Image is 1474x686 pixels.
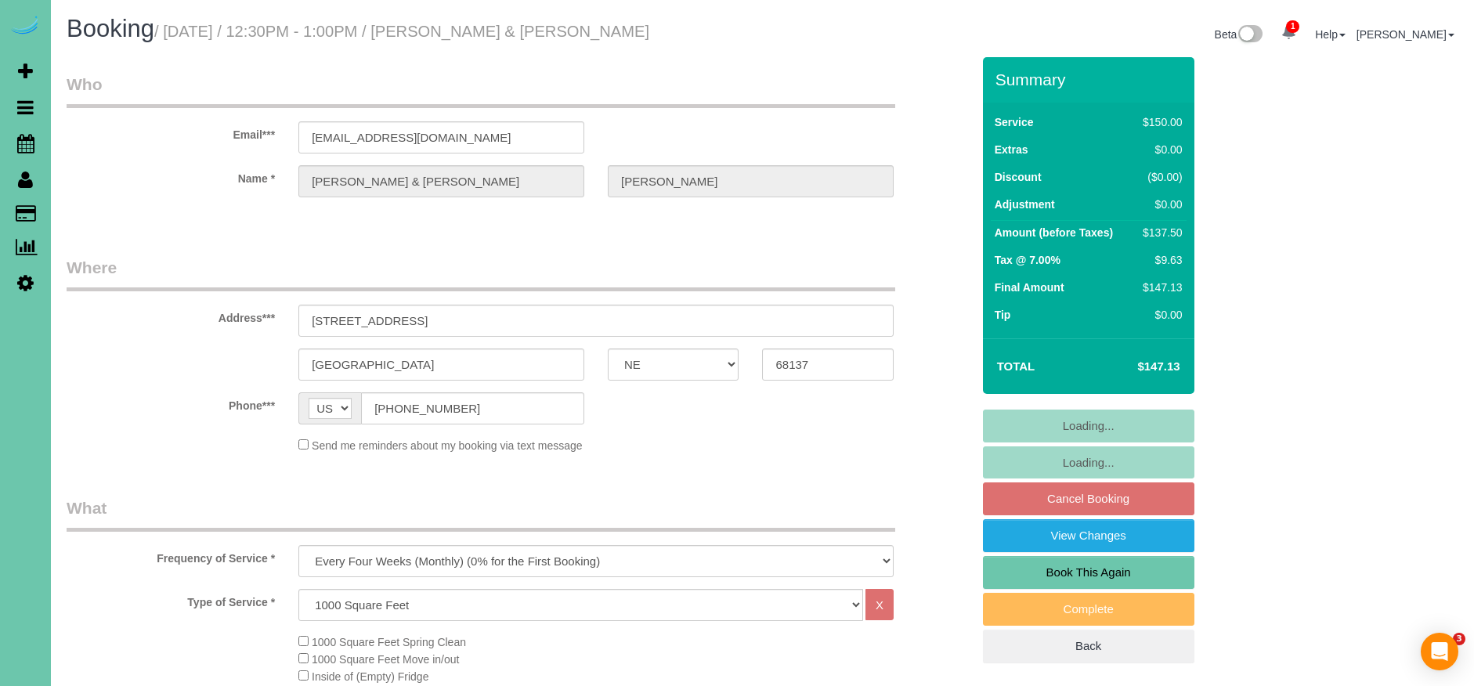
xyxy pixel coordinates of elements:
[995,169,1042,185] label: Discount
[1136,307,1182,323] div: $0.00
[983,519,1194,552] a: View Changes
[67,496,895,532] legend: What
[1357,28,1454,41] a: [PERSON_NAME]
[312,653,459,666] span: 1000 Square Feet Move in/out
[312,439,583,452] span: Send me reminders about my booking via text message
[1273,16,1304,50] a: 1
[1136,280,1182,295] div: $147.13
[1136,252,1182,268] div: $9.63
[1286,20,1299,33] span: 1
[67,256,895,291] legend: Where
[983,630,1194,663] a: Back
[55,165,287,186] label: Name *
[995,197,1055,212] label: Adjustment
[1421,633,1458,670] div: Open Intercom Messenger
[312,670,428,683] span: Inside of (Empty) Fridge
[312,636,466,648] span: 1000 Square Feet Spring Clean
[1136,225,1182,240] div: $137.50
[1136,197,1182,212] div: $0.00
[55,545,287,566] label: Frequency of Service *
[1215,28,1263,41] a: Beta
[995,307,1011,323] label: Tip
[997,359,1035,373] strong: Total
[995,70,1187,88] h3: Summary
[1453,633,1465,645] span: 3
[154,23,649,40] small: / [DATE] / 12:30PM - 1:00PM / [PERSON_NAME] & [PERSON_NAME]
[995,280,1064,295] label: Final Amount
[67,73,895,108] legend: Who
[55,589,287,610] label: Type of Service *
[995,252,1060,268] label: Tax @ 7.00%
[1237,25,1263,45] img: New interface
[67,15,154,42] span: Booking
[995,225,1113,240] label: Amount (before Taxes)
[1315,28,1346,41] a: Help
[9,16,41,38] img: Automaid Logo
[1136,142,1182,157] div: $0.00
[1090,360,1180,374] h4: $147.13
[1136,169,1182,185] div: ($0.00)
[995,142,1028,157] label: Extras
[1136,114,1182,130] div: $150.00
[995,114,1034,130] label: Service
[983,556,1194,589] a: Book This Again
